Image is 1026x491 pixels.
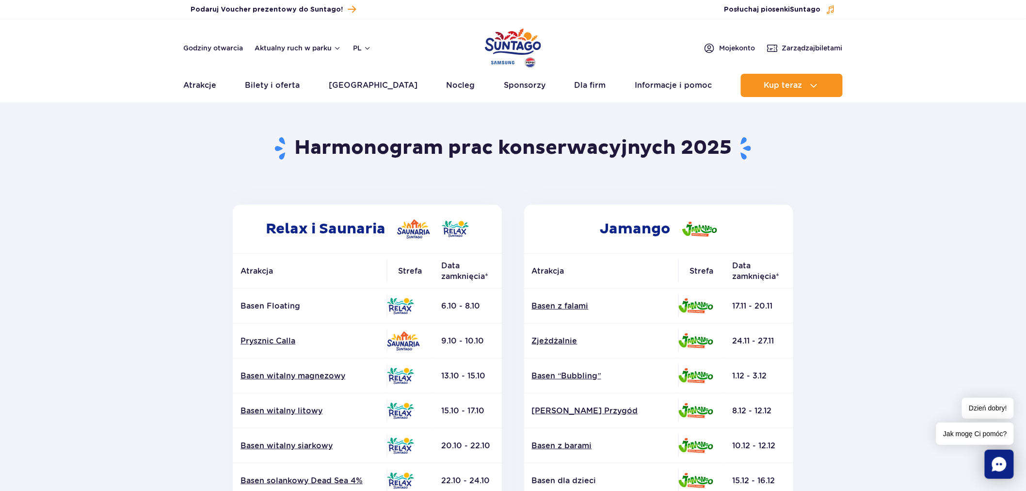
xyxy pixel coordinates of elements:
a: Basen solankowy Dead Sea 4% [240,475,379,486]
a: Atrakcje [183,74,216,97]
td: 20.10 - 22.10 [433,428,502,463]
img: Jamango [678,438,713,453]
td: 24.11 - 27.11 [725,324,793,359]
img: Saunaria [397,219,430,239]
h1: Harmonogram prac konserwacyjnych 2025 [229,136,797,161]
span: Dzień dobry! [962,398,1014,419]
img: Relax [387,473,414,489]
a: Basen witalny litowy [240,406,379,416]
a: Mojekonto [704,42,755,54]
button: pl [353,43,371,53]
img: Relax [387,298,414,314]
span: Kup teraz [764,81,802,90]
a: Podaruj Voucher prezentowy do Suntago! [191,3,356,16]
a: Basen witalny magnezowy [240,371,379,381]
img: Jamango [678,403,713,418]
a: Zjeżdżalnie [532,336,671,346]
td: 1.12 - 3.12 [725,359,793,393]
img: Jamango [678,368,713,383]
img: Jamango [678,298,713,313]
span: Suntago [790,6,821,13]
th: Atrakcja [524,254,678,289]
a: [PERSON_NAME] Przygód [532,406,671,416]
th: Atrakcja [233,254,387,289]
a: Dla firm [575,74,606,97]
span: Zarządzaj biletami [782,43,843,53]
td: 10.12 - 12.12 [725,428,793,463]
img: Relax [387,368,414,384]
td: 13.10 - 15.10 [433,359,502,393]
p: Basen Floating [240,301,379,311]
a: Basen witalny siarkowy [240,441,379,451]
a: Zarządzajbiletami [767,42,843,54]
th: Data zamknięcia* [725,254,793,289]
a: Park of Poland [485,24,541,69]
img: Relax [387,438,414,454]
img: Jamango [682,222,717,237]
td: 6.10 - 8.10 [433,289,502,324]
td: 17.11 - 20.11 [725,289,793,324]
span: Podaruj Voucher prezentowy do Suntago! [191,5,343,15]
div: Chat [985,450,1014,479]
td: 9.10 - 10.10 [433,324,502,359]
a: Godziny otwarcia [183,43,243,53]
th: Strefa [678,254,725,289]
a: Basen “Bubbling” [532,371,671,381]
img: Relax [387,403,414,419]
a: Basen z barami [532,441,671,451]
img: Jamango [678,473,713,488]
h2: Jamango [524,205,793,253]
a: Prysznic Calla [240,336,379,346]
td: 15.10 - 17.10 [433,393,502,428]
a: [GEOGRAPHIC_DATA] [329,74,417,97]
p: Basen dla dzieci [532,475,671,486]
td: 8.12 - 12.12 [725,393,793,428]
a: Sponsorzy [504,74,545,97]
h2: Relax i Saunaria [233,205,502,253]
img: Jamango [678,333,713,348]
span: Jak mogę Ci pomóc? [936,423,1014,445]
span: Moje konto [719,43,755,53]
th: Data zamknięcia* [433,254,502,289]
a: Bilety i oferta [245,74,300,97]
img: Saunaria [387,331,420,351]
button: Aktualny ruch w parku [255,44,341,52]
a: Basen z falami [532,301,671,311]
span: Posłuchaj piosenki [724,5,821,15]
button: Kup teraz [741,74,843,97]
button: Posłuchaj piosenkiSuntago [724,5,835,15]
img: Relax [442,221,469,237]
a: Informacje i pomoc [635,74,712,97]
a: Nocleg [447,74,475,97]
th: Strefa [387,254,433,289]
